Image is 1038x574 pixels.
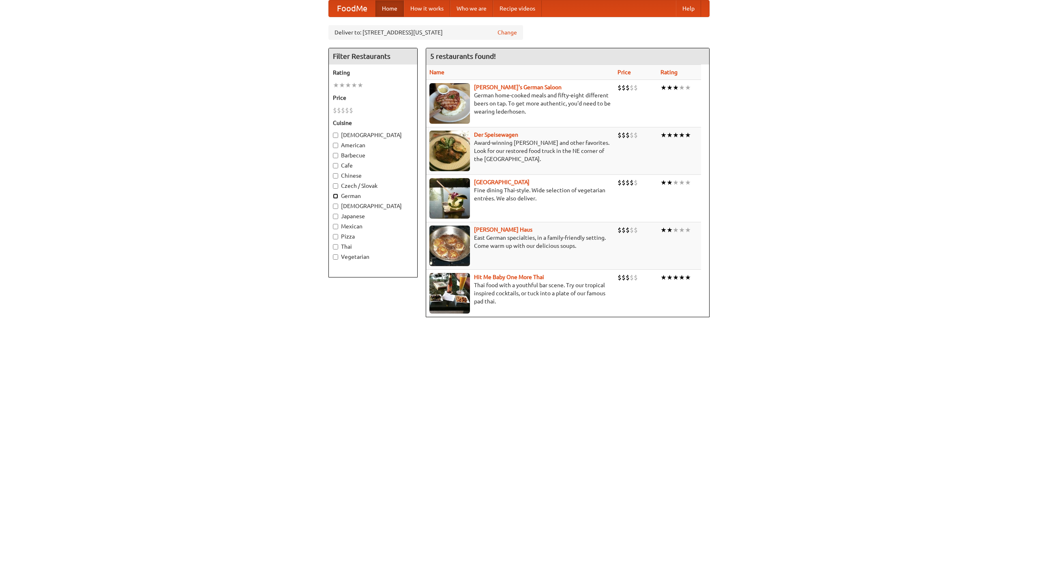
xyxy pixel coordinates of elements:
a: FoodMe [329,0,375,17]
input: [DEMOGRAPHIC_DATA] [333,133,338,138]
label: Thai [333,243,413,251]
label: Barbecue [333,151,413,159]
li: ★ [673,131,679,140]
li: ★ [345,81,351,90]
li: $ [634,273,638,282]
ng-pluralize: 5 restaurants found! [430,52,496,60]
li: ★ [667,83,673,92]
a: Name [429,69,444,75]
img: satay.jpg [429,178,470,219]
li: ★ [673,178,679,187]
label: German [333,192,413,200]
input: Japanese [333,214,338,219]
li: ★ [685,226,691,234]
li: ★ [661,226,667,234]
li: $ [626,131,630,140]
li: $ [349,106,353,115]
input: Pizza [333,234,338,239]
li: ★ [679,226,685,234]
div: Deliver to: [STREET_ADDRESS][US_STATE] [328,25,523,40]
input: German [333,193,338,199]
b: [GEOGRAPHIC_DATA] [474,179,530,185]
li: $ [630,273,634,282]
li: $ [622,178,626,187]
input: Barbecue [333,153,338,158]
input: Mexican [333,224,338,229]
li: ★ [679,83,685,92]
a: Help [676,0,701,17]
h5: Cuisine [333,119,413,127]
li: $ [622,131,626,140]
label: Czech / Slovak [333,182,413,190]
li: ★ [661,273,667,282]
a: Price [618,69,631,75]
a: Der Speisewagen [474,131,518,138]
input: Chinese [333,173,338,178]
li: ★ [667,226,673,234]
h4: Filter Restaurants [329,48,417,64]
a: Change [498,28,517,37]
li: ★ [661,131,667,140]
li: ★ [679,178,685,187]
li: $ [337,106,341,115]
li: $ [634,131,638,140]
input: Thai [333,244,338,249]
li: $ [626,178,630,187]
li: $ [622,273,626,282]
li: ★ [685,178,691,187]
li: $ [333,106,337,115]
b: [PERSON_NAME] Haus [474,226,532,233]
li: $ [618,83,622,92]
img: speisewagen.jpg [429,131,470,171]
li: ★ [679,131,685,140]
label: [DEMOGRAPHIC_DATA] [333,202,413,210]
li: $ [622,226,626,234]
input: [DEMOGRAPHIC_DATA] [333,204,338,209]
p: Award-winning [PERSON_NAME] and other favorites. Look for our restored food truck in the NE corne... [429,139,611,163]
label: [DEMOGRAPHIC_DATA] [333,131,413,139]
li: $ [618,178,622,187]
li: ★ [333,81,339,90]
li: $ [618,273,622,282]
label: Japanese [333,212,413,220]
li: $ [618,226,622,234]
li: $ [630,131,634,140]
p: East German specialties, in a family-friendly setting. Come warm up with our delicious soups. [429,234,611,250]
a: How it works [404,0,450,17]
label: Chinese [333,172,413,180]
li: ★ [685,273,691,282]
li: $ [618,131,622,140]
p: Thai food with a youthful bar scene. Try our tropical inspired cocktails, or tuck into a plate of... [429,281,611,305]
li: $ [634,178,638,187]
img: esthers.jpg [429,83,470,124]
a: Recipe videos [493,0,542,17]
li: ★ [667,273,673,282]
label: American [333,141,413,149]
a: Who we are [450,0,493,17]
li: ★ [679,273,685,282]
label: Pizza [333,232,413,241]
li: $ [634,83,638,92]
img: kohlhaus.jpg [429,226,470,266]
li: $ [630,178,634,187]
li: $ [622,83,626,92]
p: Fine dining Thai-style. Wide selection of vegetarian entrées. We also deliver. [429,186,611,202]
input: American [333,143,338,148]
a: Hit Me Baby One More Thai [474,274,544,280]
li: ★ [339,81,345,90]
li: $ [626,83,630,92]
li: ★ [673,83,679,92]
h5: Rating [333,69,413,77]
input: Vegetarian [333,254,338,260]
li: ★ [661,83,667,92]
li: ★ [673,226,679,234]
a: Rating [661,69,678,75]
label: Mexican [333,222,413,230]
input: Czech / Slovak [333,183,338,189]
li: ★ [685,83,691,92]
label: Vegetarian [333,253,413,261]
li: $ [626,273,630,282]
b: [PERSON_NAME]'s German Saloon [474,84,562,90]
